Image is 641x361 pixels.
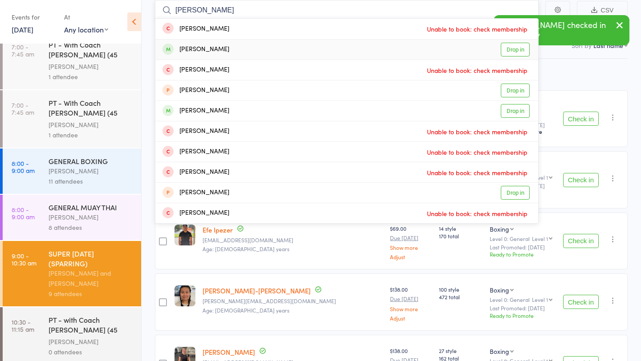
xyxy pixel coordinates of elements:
a: [DATE] [12,24,33,34]
div: 11 attendees [49,176,134,186]
span: Unable to book: check membership [425,22,530,36]
span: 100 style [439,285,483,293]
small: Due [DATE] [390,296,431,302]
div: [PERSON_NAME] [49,337,134,347]
div: GENERAL BOXING [49,156,134,166]
span: Unable to book: check membership [425,125,530,138]
div: Ready to Promote [490,250,554,258]
a: Drop in [501,84,530,97]
div: 1 attendee [49,72,134,82]
div: Boxing [490,225,509,233]
a: Show more [390,306,431,312]
span: Unable to book: check membership [425,64,530,77]
div: PT - With Coach [PERSON_NAME] (45 minutes) [49,40,134,61]
div: SUPER [DATE] (SPARRING) [49,249,134,268]
span: 14 style [439,225,483,232]
div: Level 1 [532,297,548,302]
div: $138.00 [390,285,431,321]
a: Drop in [501,104,530,118]
a: Show more [390,245,431,250]
a: 9:00 -10:30 amSUPER [DATE] (SPARRING)[PERSON_NAME] and [PERSON_NAME]9 attendees [3,241,141,306]
a: Adjust [390,254,431,260]
div: [PERSON_NAME] [162,147,229,157]
a: 7:00 -7:45 amPT - With Coach [PERSON_NAME] (45 minutes)[PERSON_NAME]1 attendee [3,90,141,148]
div: Boxing [490,347,509,356]
time: 7:00 - 7:45 am [12,101,34,116]
div: [PERSON_NAME] [49,120,134,130]
a: [PERSON_NAME]-[PERSON_NAME] [203,286,311,295]
div: [PERSON_NAME] [162,126,229,136]
div: [PERSON_NAME] [162,65,229,75]
a: Adjust [390,315,431,321]
a: Efe Ipezer [203,225,233,234]
div: 8 attendees [49,222,134,233]
a: 7:00 -7:45 amPT - With Coach [PERSON_NAME] (45 minutes)[PERSON_NAME]1 attendee [3,32,141,89]
div: Events for [12,10,55,24]
div: $69.00 [390,225,431,260]
span: Age: [DEMOGRAPHIC_DATA] years [203,306,289,314]
div: [PERSON_NAME] [162,106,229,116]
span: Unable to book: check membership [425,207,530,220]
time: 9:00 - 10:30 am [12,252,37,266]
button: Check in [563,234,599,248]
a: Drop in [501,43,530,56]
time: 8:00 - 9:00 am [12,160,35,174]
div: [PERSON_NAME] [162,167,229,177]
time: 10:30 - 11:15 am [12,318,34,333]
div: Level 0: General [490,297,554,302]
button: Check in [563,112,599,126]
button: Check in [563,173,599,187]
a: Drop in [501,186,530,200]
div: Ready to Promote [490,312,554,319]
small: lee.khoh@gmail.com [203,298,383,304]
span: 472 total [439,293,483,301]
button: CSV [577,1,628,20]
div: Any location [64,24,108,34]
div: [PERSON_NAME] [162,24,229,34]
img: image1719028136.png [174,225,195,245]
span: 27 style [439,347,483,354]
div: [PERSON_NAME] [162,188,229,198]
div: [PERSON_NAME] [162,208,229,218]
div: [PERSON_NAME] [49,61,134,72]
a: 8:00 -9:00 amGENERAL BOXING[PERSON_NAME]11 attendees [3,148,141,194]
img: image1661120264.png [174,285,195,306]
time: 7:00 - 7:45 am [12,43,34,57]
div: 9 attendees [49,289,134,299]
div: PT - With Coach [PERSON_NAME] (45 minutes) [49,98,134,120]
span: 170 total [439,232,483,240]
div: 1 attendee [49,130,134,140]
small: Efeipezer07@outlook.com [203,237,383,243]
a: [PERSON_NAME] [203,347,255,357]
div: [PERSON_NAME] and [PERSON_NAME] [49,268,134,289]
button: Check in [563,295,599,309]
div: Boxing [490,285,509,294]
div: PT - with Coach [PERSON_NAME] (45 minutes) [49,315,134,337]
small: Last Promoted: [DATE] [490,305,554,311]
div: [PERSON_NAME] [49,166,134,176]
span: Unable to book: check membership [425,145,530,159]
div: [PERSON_NAME] [49,212,134,222]
div: [PERSON_NAME] [162,44,229,55]
small: Last Promoted: [DATE] [490,244,554,250]
div: GENERAL MUAY THAI [49,202,134,212]
div: Last name [593,41,623,50]
div: Level 1 [532,236,548,241]
div: At [64,10,108,24]
span: Unable to book: check membership [425,166,530,179]
label: Sort by [572,41,592,50]
div: [PERSON_NAME] [162,85,229,96]
time: 8:00 - 9:00 am [12,206,35,220]
a: 8:00 -9:00 amGENERAL MUAY THAI[PERSON_NAME]8 attendees [3,195,141,240]
span: Age: [DEMOGRAPHIC_DATA] years [203,245,289,253]
div: [PERSON_NAME] checked in sucessfully [494,15,629,45]
div: Level 1 [532,174,548,180]
div: 0 attendees [49,347,134,357]
div: Level 0: General [490,236,554,241]
small: Due [DATE] [390,235,431,241]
